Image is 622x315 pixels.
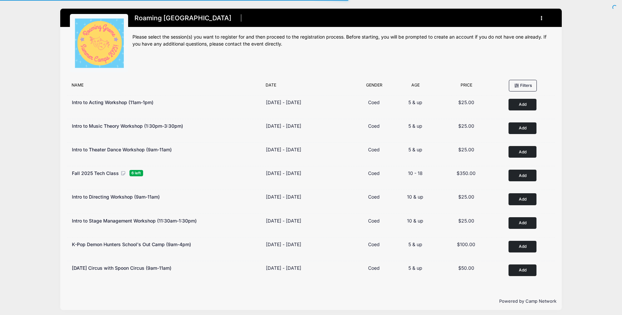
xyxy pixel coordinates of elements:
[407,194,423,200] span: 10 & up
[408,147,422,152] span: 5 & up
[458,265,474,271] span: $50.00
[408,265,422,271] span: 5 & up
[72,194,160,200] span: Intro to Directing Workshop (9am-11am)
[509,170,536,181] button: Add
[72,170,119,176] span: Fall 2025 Tech Class
[509,264,536,276] button: Add
[72,218,197,224] span: Intro to Stage Management Workshop (11:30am-1:30pm)
[509,99,536,110] button: Add
[355,82,394,91] div: Gender
[458,99,474,105] span: $25.00
[509,217,536,229] button: Add
[458,194,474,200] span: $25.00
[68,82,262,91] div: Name
[458,147,474,152] span: $25.00
[266,217,301,224] div: [DATE] - [DATE]
[266,146,301,153] div: [DATE] - [DATE]
[74,18,124,68] img: logo
[408,241,422,247] span: 5 & up
[457,241,475,247] span: $100.00
[132,12,234,24] h1: Roaming [GEOGRAPHIC_DATA]
[368,194,380,200] span: Coed
[457,170,476,176] span: $350.00
[509,193,536,205] button: Add
[368,265,380,271] span: Coed
[437,82,496,91] div: Price
[72,147,172,152] span: Intro to Theater Dance Workshop (9am-11am)
[408,123,422,129] span: 5 & up
[129,170,143,176] span: 6 left
[509,146,536,158] button: Add
[368,241,380,247] span: Coed
[72,265,171,271] span: [DATE] Circus with Spoon Circus (9am-11am)
[408,99,422,105] span: 5 & up
[266,99,301,106] div: [DATE] - [DATE]
[72,123,183,129] span: Intro to Music Theory Workshop (1:30pm-3:30pm)
[266,264,301,271] div: [DATE] - [DATE]
[72,241,191,247] span: K-Pop Demon Hunters School's Out Camp (9am-4pm)
[368,147,380,152] span: Coed
[509,122,536,134] button: Add
[408,170,423,176] span: 10 - 18
[66,298,556,305] p: Powered by Camp Network
[509,80,537,91] button: Filters
[266,122,301,129] div: [DATE] - [DATE]
[72,99,153,105] span: Intro to Acting Workshop (11am-1pm)
[368,123,380,129] span: Coed
[458,123,474,129] span: $25.00
[458,218,474,224] span: $25.00
[263,82,355,91] div: Date
[368,218,380,224] span: Coed
[266,193,301,200] div: [DATE] - [DATE]
[407,218,423,224] span: 10 & up
[509,241,536,252] button: Add
[368,99,380,105] span: Coed
[368,170,380,176] span: Coed
[266,170,301,177] div: [DATE] - [DATE]
[393,82,437,91] div: Age
[266,241,301,248] div: [DATE] - [DATE]
[132,34,552,48] div: Please select the session(s) you want to register for and then proceed to the registration proces...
